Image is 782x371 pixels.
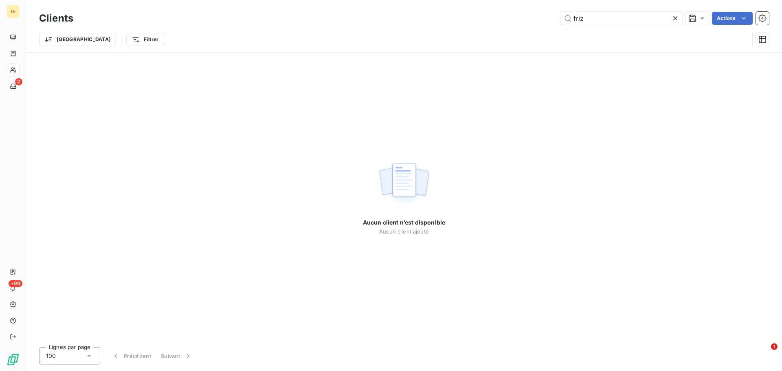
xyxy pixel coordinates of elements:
span: 100 [46,352,56,360]
span: Aucun client n’est disponible [363,218,445,227]
img: Logo LeanPay [7,353,20,366]
button: [GEOGRAPHIC_DATA] [39,33,116,46]
div: TE [7,5,20,18]
button: Filtrer [126,33,164,46]
span: 1 [771,343,778,350]
button: Suivant [156,347,197,364]
span: +99 [9,280,22,287]
a: 2 [7,80,19,93]
span: Aucun client ajouté [379,228,429,235]
button: Précédent [107,347,156,364]
h3: Clients [39,11,73,26]
iframe: Intercom live chat [754,343,774,363]
span: 2 [15,78,22,85]
input: Rechercher [560,12,683,25]
img: empty state [378,159,430,209]
button: Actions [712,12,753,25]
